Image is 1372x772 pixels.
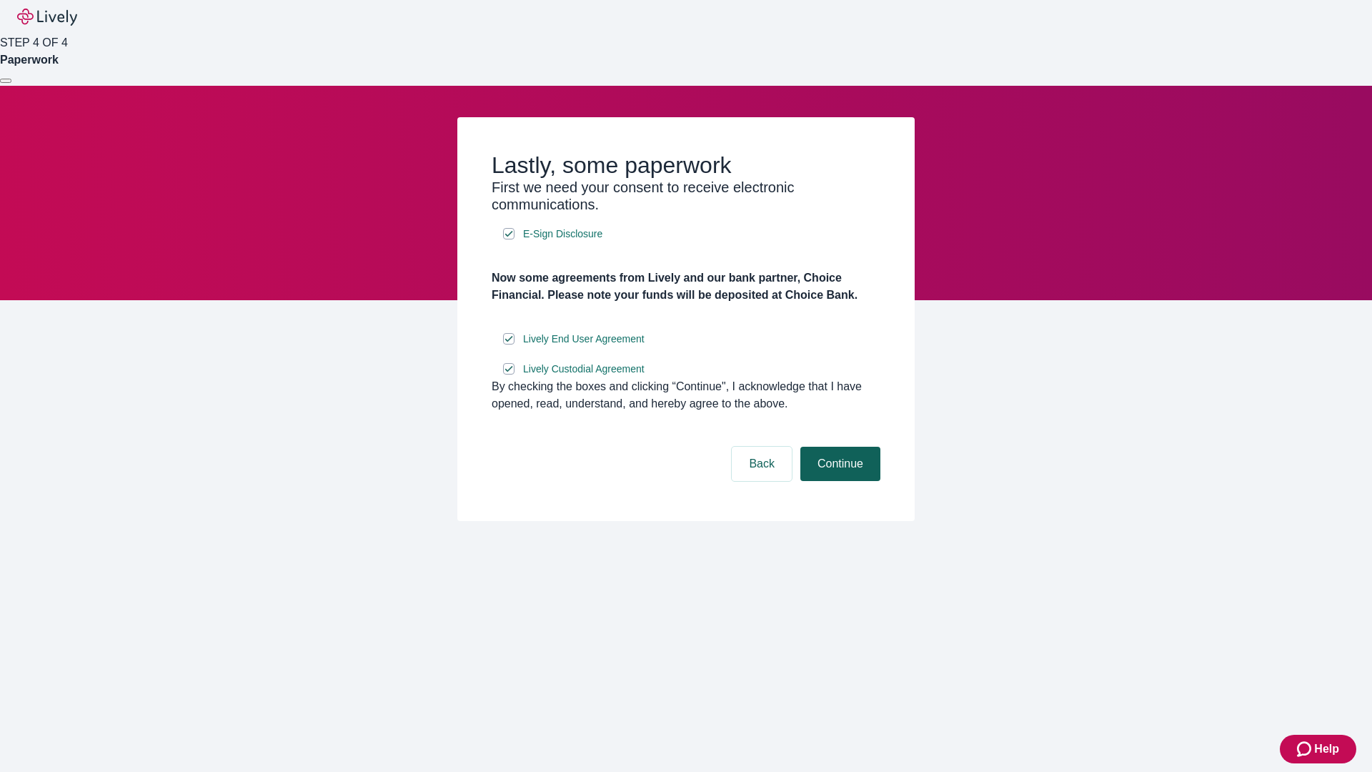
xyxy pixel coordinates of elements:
span: Help [1314,741,1339,758]
svg: Zendesk support icon [1297,741,1314,758]
h2: Lastly, some paperwork [492,152,880,179]
span: Lively End User Agreement [523,332,645,347]
a: e-sign disclosure document [520,330,647,348]
span: Lively Custodial Agreement [523,362,645,377]
div: By checking the boxes and clicking “Continue", I acknowledge that I have opened, read, understand... [492,378,880,412]
h3: First we need your consent to receive electronic communications. [492,179,880,213]
h4: Now some agreements from Lively and our bank partner, Choice Financial. Please note your funds wi... [492,269,880,304]
a: e-sign disclosure document [520,225,605,243]
span: E-Sign Disclosure [523,227,602,242]
img: Lively [17,9,77,26]
a: e-sign disclosure document [520,360,647,378]
button: Back [732,447,792,481]
button: Continue [800,447,880,481]
button: Zendesk support iconHelp [1280,735,1356,763]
